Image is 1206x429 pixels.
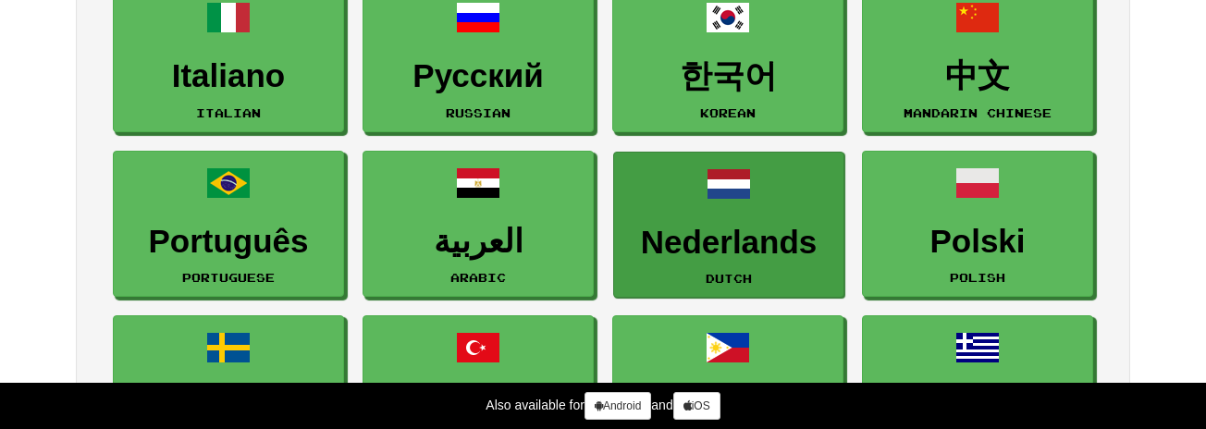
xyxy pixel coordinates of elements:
[623,225,834,261] h3: Nederlands
[113,151,344,298] a: PortuguêsPortuguese
[373,58,584,94] h3: Русский
[872,58,1083,94] h3: 中文
[613,152,844,299] a: NederlandsDutch
[706,272,752,285] small: Dutch
[182,271,275,284] small: Portuguese
[363,151,594,298] a: العربيةArabic
[622,58,833,94] h3: 한국어
[862,151,1093,298] a: PolskiPolish
[446,106,511,119] small: Russian
[904,106,1052,119] small: Mandarin Chinese
[450,271,506,284] small: Arabic
[123,58,334,94] h3: Italiano
[585,392,651,420] a: Android
[196,106,261,119] small: Italian
[373,224,584,260] h3: العربية
[872,224,1083,260] h3: Polski
[950,271,1005,284] small: Polish
[123,224,334,260] h3: Português
[700,106,756,119] small: Korean
[673,392,720,420] a: iOS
